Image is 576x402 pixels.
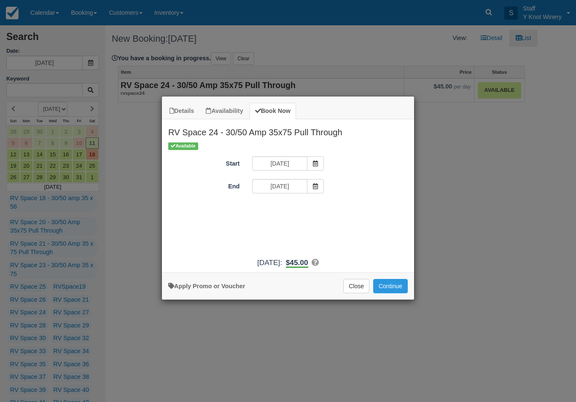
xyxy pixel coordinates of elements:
[162,156,246,168] label: Start
[200,103,248,119] a: Availability
[162,179,246,191] label: End
[168,283,245,289] a: Apply Voucher
[164,103,199,119] a: Details
[162,119,414,141] h2: RV Space 24 - 30/50 Amp 35x75 Pull Through
[162,119,414,268] div: Item Modal
[250,103,296,119] a: Book Now
[168,142,198,150] span: Available
[373,279,408,293] button: Add to Booking
[343,279,369,293] button: Close
[257,258,280,267] span: [DATE]
[286,258,308,268] b: $45.00
[162,257,414,268] div: :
